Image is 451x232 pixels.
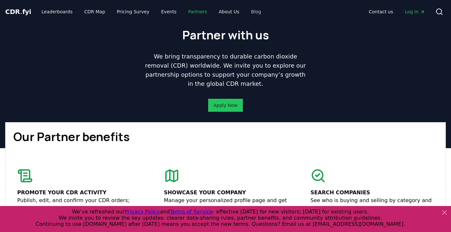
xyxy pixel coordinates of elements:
[156,6,182,18] a: Events
[246,6,266,18] a: Blog
[364,6,398,18] a: Contact us
[164,197,287,212] p: Manage your personalized profile page and get on the map.
[310,197,434,212] p: See who is buying and selling by category and geography.
[5,7,31,16] a: CDR.fyi
[17,197,141,212] p: Publish, edit, and confirm your CDR orders; choose what you share.
[36,6,266,18] nav: Main
[36,6,78,18] a: Leaderboards
[405,8,425,15] span: Log in
[79,6,110,18] a: CDR Map
[208,99,243,112] button: Apply Now
[213,102,237,109] a: Apply Now
[143,52,309,88] p: We bring transparency to durable carbon dioxide removal (CDR) worldwide. We invite you to explore...
[310,189,434,197] p: Search companies
[400,6,430,18] a: Log in
[164,189,287,197] p: Showcase your company
[20,8,22,16] span: .
[364,6,430,18] nav: Main
[13,130,438,143] h1: Our Partner benefits
[17,189,141,197] p: Promote your CDR activity
[5,8,31,16] span: CDR fyi
[182,29,269,42] h1: Partner with us
[183,6,212,18] a: Partners
[112,6,155,18] a: Pricing Survey
[214,6,244,18] a: About Us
